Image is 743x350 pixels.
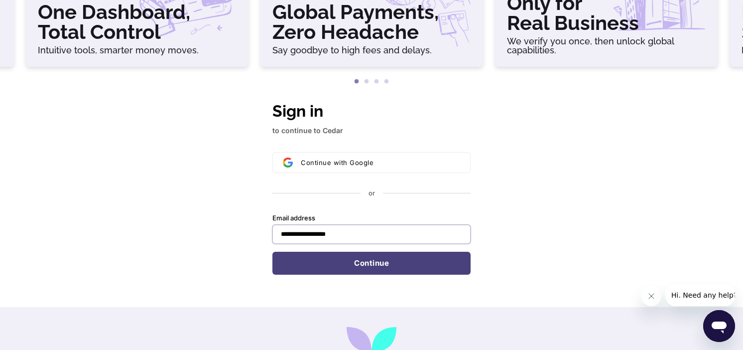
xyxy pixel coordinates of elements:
iframe: Close message [641,286,661,306]
iframe: Message from company [665,284,735,306]
h3: Global Payments, Zero Headache [272,2,471,42]
label: Email address [272,214,315,223]
button: 2 [362,77,371,87]
p: to continue to Cedar [272,125,471,136]
h6: Say goodbye to high fees and delays. [272,46,471,55]
button: Sign in with GoogleContinue with Google [272,152,471,173]
img: Sign in with Google [283,158,293,168]
button: 4 [381,77,391,87]
span: Continue with Google [301,159,373,167]
iframe: Button to launch messaging window [703,310,735,342]
h6: We verify you once, then unlock global capabilities. [507,37,706,55]
button: Continue [272,252,471,275]
span: Hi. Need any help? [6,7,72,15]
h3: One Dashboard, Total Control [38,2,237,42]
h1: Sign in [272,99,471,123]
button: 1 [352,77,362,87]
p: or [369,189,375,198]
h6: Intuitive tools, smarter money moves. [38,46,237,55]
button: 3 [371,77,381,87]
